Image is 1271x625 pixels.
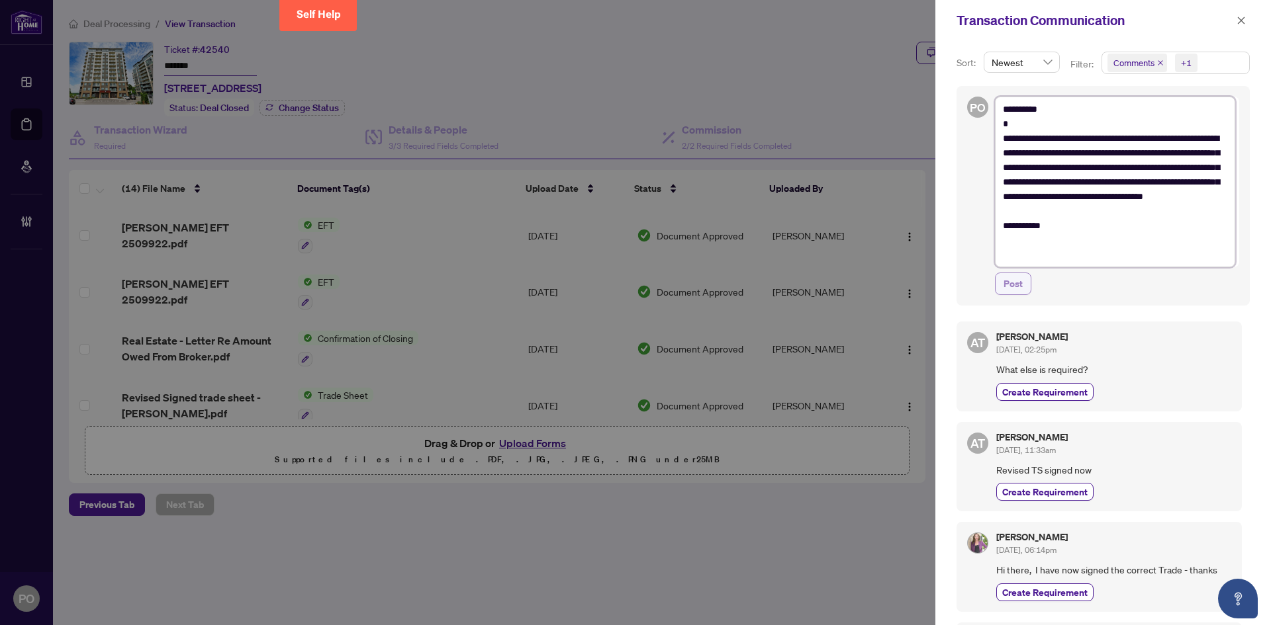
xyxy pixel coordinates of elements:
span: Self Help [297,8,341,21]
button: Create Requirement [996,583,1094,601]
span: Post [1004,273,1023,294]
h5: [PERSON_NAME] [996,532,1068,542]
button: Create Requirement [996,483,1094,501]
div: Transaction Communication [957,11,1233,30]
button: Post [995,272,1031,295]
span: Create Requirement [1002,385,1088,399]
button: Create Requirement [996,383,1094,401]
span: [DATE], 02:25pm [996,345,1057,354]
span: Hi there, I have now signed the correct Trade - thanks [996,562,1231,577]
span: Newest [992,52,1052,72]
span: What else is required? [996,362,1231,377]
span: AT [970,333,985,352]
p: Sort: [957,56,978,70]
h5: [PERSON_NAME] [996,433,1068,442]
h5: [PERSON_NAME] [996,332,1068,341]
span: close [1237,16,1246,25]
span: PO [970,99,985,116]
img: Profile Icon [968,533,988,553]
span: [DATE], 11:33am [996,445,1056,455]
span: Create Requirement [1002,585,1088,599]
span: [DATE], 06:14pm [996,545,1057,555]
span: AT [970,434,985,452]
span: Create Requirement [1002,485,1088,499]
span: Revised TS signed now [996,462,1231,478]
div: +1 [1181,56,1192,69]
span: Comments [1113,56,1154,69]
p: Filter: [1070,57,1096,71]
span: close [1157,60,1164,66]
button: Open asap [1218,579,1258,618]
span: Comments [1107,54,1167,72]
